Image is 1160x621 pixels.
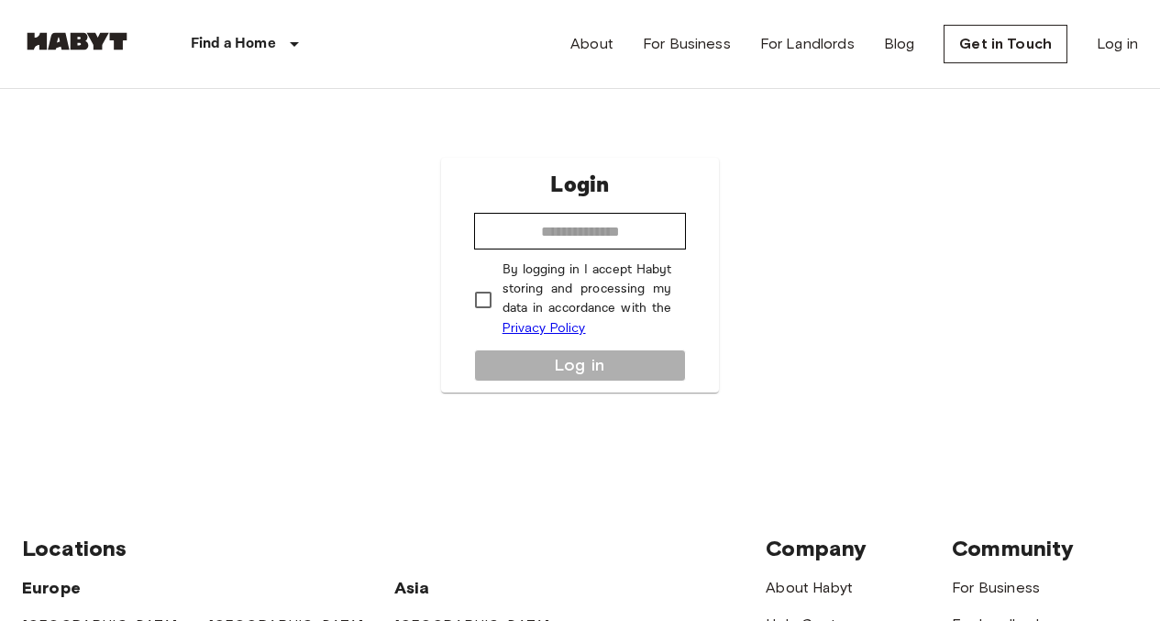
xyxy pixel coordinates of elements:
[760,33,855,55] a: For Landlords
[550,169,609,202] p: Login
[766,535,867,561] span: Company
[22,32,132,50] img: Habyt
[570,33,613,55] a: About
[952,579,1040,596] a: For Business
[766,579,853,596] a: About Habyt
[503,320,586,336] a: Privacy Policy
[884,33,915,55] a: Blog
[22,535,127,561] span: Locations
[394,578,430,598] span: Asia
[944,25,1067,63] a: Get in Touch
[503,261,672,338] p: By logging in I accept Habyt storing and processing my data in accordance with the
[22,578,81,598] span: Europe
[952,535,1074,561] span: Community
[643,33,731,55] a: For Business
[1097,33,1138,55] a: Log in
[191,33,276,55] p: Find a Home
